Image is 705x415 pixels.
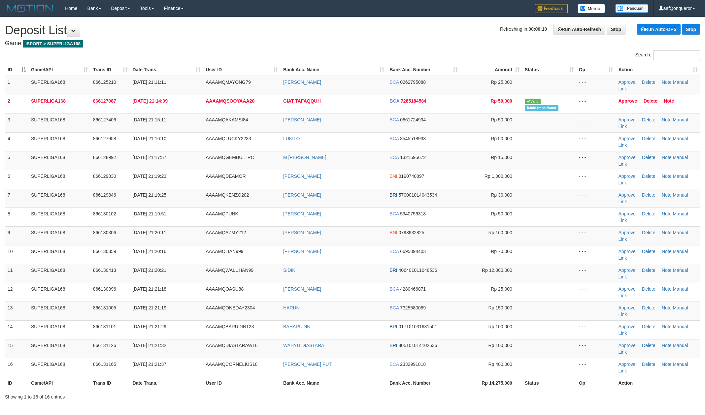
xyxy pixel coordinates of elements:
span: [DATE] 21:21:18 [133,286,166,292]
span: BCA [389,117,399,122]
span: AAAAMQAZMY212 [206,230,246,235]
span: AAAAMQOASU88 [206,286,244,292]
a: Delete [644,98,657,104]
span: 866131101 [93,324,116,329]
td: SUPERLIGA168 [28,113,90,132]
span: [DATE] 21:21:32 [133,343,166,348]
a: Note [662,230,672,235]
span: 866130996 [93,286,116,292]
a: Delete [642,155,655,160]
h1: Deposit List [5,24,700,37]
span: [DATE] 21:20:11 [133,230,166,235]
a: Delete [642,211,655,216]
a: Delete [642,286,655,292]
a: [PERSON_NAME] [283,211,321,216]
span: AAAAMQDEAMOR [206,174,246,179]
span: 866127087 [93,98,116,104]
a: Manual Link [618,362,688,373]
td: - - - [576,358,616,377]
td: 1 [5,76,28,95]
td: - - - [576,189,616,207]
a: Delete [642,117,655,122]
a: Approve [618,305,635,310]
a: Manual Link [618,230,688,242]
span: Copy 4280466871 to clipboard [400,286,426,292]
a: Delete [642,80,655,85]
h4: Game: [5,40,700,47]
span: AAAAMQONEDAY2304 [206,305,255,310]
span: BRI [389,343,397,348]
a: Manual Link [618,155,688,167]
span: [DATE] 21:19:51 [133,211,166,216]
a: Note [662,136,672,141]
td: 8 [5,207,28,226]
span: BNI [389,174,397,179]
td: - - - [576,132,616,151]
span: AAAAMQGEMBULTRC [206,155,254,160]
td: 14 [5,320,28,339]
td: SUPERLIGA168 [28,283,90,302]
a: Note [662,117,672,122]
a: Run Auto-Refresh [554,24,605,35]
span: [DATE] 21:14:39 [133,98,168,104]
th: Bank Acc. Number [387,377,460,389]
span: AAAAMQLUCKY2233 [206,136,251,141]
a: Approve [618,268,635,273]
span: 866129846 [93,192,116,198]
td: SUPERLIGA168 [28,207,90,226]
th: Date Trans.: activate to sort column ascending [130,64,203,76]
a: Manual Link [618,249,688,261]
span: Rp 1,000,000 [485,174,512,179]
span: BRI [389,192,397,198]
span: 866128992 [93,155,116,160]
span: AAAAMQDIASTARAW16 [206,343,257,348]
a: Approve [618,249,635,254]
a: [PERSON_NAME] PUT [283,362,332,367]
td: 9 [5,226,28,245]
span: Multiple matching transaction found in bank [525,105,558,111]
a: Note [662,155,672,160]
span: BCA [389,80,399,85]
th: ID: activate to sort column descending [5,64,28,76]
span: Rp 25,000 [491,286,512,292]
a: Manual Link [618,80,688,91]
th: Rp 14.275.000 [460,377,522,389]
span: Copy 6695094403 to clipboard [400,249,426,254]
span: Copy 017101031681501 to clipboard [399,324,437,329]
span: AAAAMQPUNK [206,211,238,216]
span: [DATE] 21:19:25 [133,192,166,198]
img: panduan.png [615,4,648,13]
a: Manual Link [618,117,688,129]
a: Note [662,192,672,198]
a: Delete [642,174,655,179]
span: 866127406 [93,117,116,122]
span: AAAAMQKENZO202 [206,192,249,198]
span: 866125210 [93,80,116,85]
span: Rp 100,000 [488,343,512,348]
span: BCA [389,211,399,216]
a: Note [662,249,672,254]
td: - - - [576,264,616,283]
span: Copy 0190740897 to clipboard [399,174,424,179]
span: Copy 7285184584 to clipboard [401,98,426,104]
th: Game/API [28,377,90,389]
td: - - - [576,151,616,170]
span: Copy 0793932825 to clipboard [399,230,424,235]
span: 866129830 [93,174,116,179]
th: Status: activate to sort column ascending [522,64,576,76]
td: - - - [576,170,616,189]
a: [PERSON_NAME] [283,80,321,85]
a: BAHARUDIN [283,324,310,329]
span: [DATE] 21:20:16 [133,249,166,254]
td: SUPERLIGA168 [28,358,90,377]
td: SUPERLIGA168 [28,132,90,151]
td: 13 [5,302,28,320]
th: User ID [203,377,281,389]
a: Approve [618,192,635,198]
a: Delete [642,249,655,254]
span: Rp 160,000 [488,230,512,235]
a: Manual Link [618,324,688,336]
td: SUPERLIGA168 [28,151,90,170]
a: Note [662,305,672,310]
span: Copy 570001014043534 to clipboard [399,192,437,198]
